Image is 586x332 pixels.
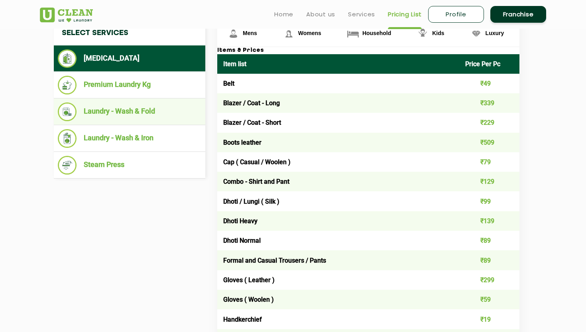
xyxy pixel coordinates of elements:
[459,152,520,172] td: ₹79
[58,49,77,68] img: Dry Cleaning
[217,211,459,231] td: Dhoti Heavy
[306,10,335,19] a: About us
[459,172,520,191] td: ₹129
[217,231,459,250] td: Dhoti Normal
[217,290,459,309] td: Gloves ( Woolen )
[432,30,444,36] span: Kids
[459,113,520,132] td: ₹229
[58,129,201,148] li: Laundry - Wash & Iron
[459,133,520,152] td: ₹509
[428,6,484,23] a: Profile
[58,102,201,121] li: Laundry - Wash & Fold
[217,74,459,93] td: Belt
[459,54,520,74] th: Price Per Pc
[459,270,520,290] td: ₹299
[459,93,520,113] td: ₹339
[217,133,459,152] td: Boots leather
[54,21,205,45] h4: Select Services
[217,113,459,132] td: Blazer / Coat - Short
[217,93,459,113] td: Blazer / Coat - Long
[226,27,240,41] img: Mens
[58,102,77,121] img: Laundry - Wash & Fold
[459,290,520,309] td: ₹59
[58,49,201,68] li: [MEDICAL_DATA]
[217,54,459,74] th: Item list
[459,211,520,231] td: ₹139
[58,76,77,94] img: Premium Laundry Kg
[243,30,257,36] span: Mens
[40,8,93,22] img: UClean Laundry and Dry Cleaning
[58,156,77,175] img: Steam Press
[348,10,375,19] a: Services
[217,47,519,54] h3: Items & Prices
[469,27,483,41] img: Luxury
[459,74,520,93] td: ₹49
[459,231,520,250] td: ₹89
[459,250,520,270] td: ₹89
[217,309,459,329] td: Handkerchief
[362,30,391,36] span: Household
[416,27,430,41] img: Kids
[217,191,459,211] td: Dhoti / Lungi ( Silk )
[58,76,201,94] li: Premium Laundry Kg
[459,191,520,211] td: ₹99
[217,270,459,290] td: Gloves ( Leather )
[298,30,321,36] span: Womens
[274,10,293,19] a: Home
[282,27,296,41] img: Womens
[490,6,546,23] a: Franchise
[388,10,422,19] a: Pricing List
[346,27,360,41] img: Household
[486,30,504,36] span: Luxury
[459,309,520,329] td: ₹19
[217,152,459,172] td: Cap ( Casual / Woolen )
[217,172,459,191] td: Combo - Shirt and Pant
[217,250,459,270] td: Formal and Casual Trousers / Pants
[58,156,201,175] li: Steam Press
[58,129,77,148] img: Laundry - Wash & Iron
